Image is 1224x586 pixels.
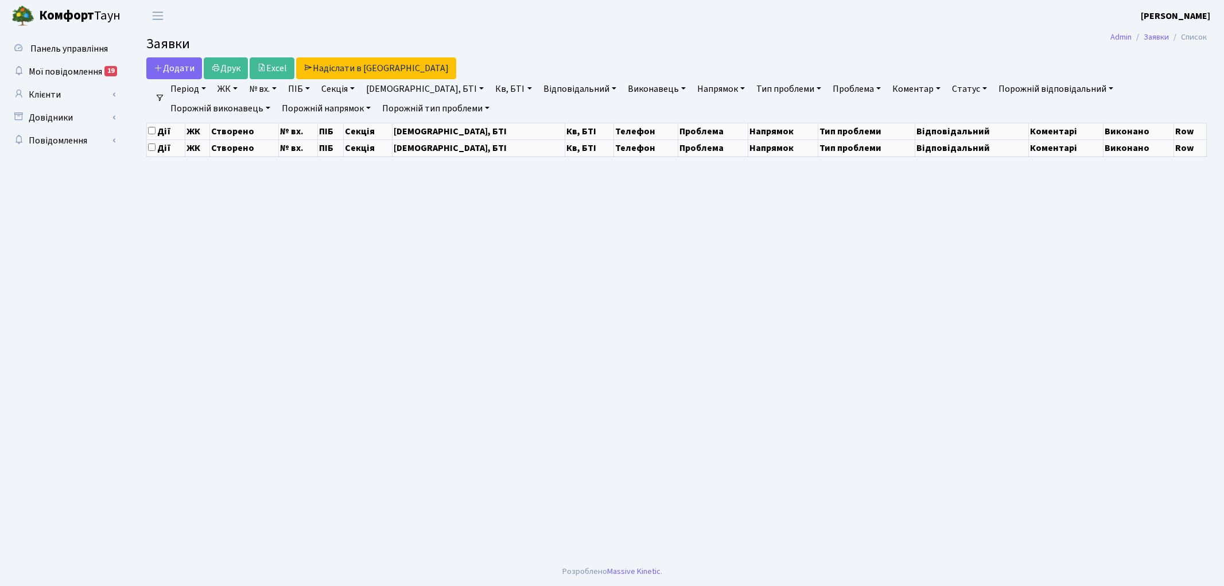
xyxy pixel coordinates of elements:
[146,34,190,54] span: Заявки
[185,123,210,139] th: ЖК
[6,129,121,152] a: Повідомлення
[752,79,826,99] a: Тип проблеми
[888,79,945,99] a: Коментар
[11,5,34,28] img: logo.png
[607,565,660,577] a: Massive Kinetic
[378,99,494,118] a: Порожній тип проблеми
[343,139,392,156] th: Секція
[147,139,185,156] th: Дії
[613,139,678,156] th: Телефон
[6,60,121,83] a: Мої повідомлення19
[915,123,1028,139] th: Відповідальний
[318,139,344,156] th: ПІБ
[30,42,108,55] span: Панель управління
[748,139,818,156] th: Напрямок
[915,139,1028,156] th: Відповідальний
[210,123,278,139] th: Створено
[278,139,318,156] th: № вх.
[277,99,375,118] a: Порожній напрямок
[565,139,613,156] th: Кв, БТІ
[1103,123,1174,139] th: Виконано
[392,123,565,139] th: [DEMOGRAPHIC_DATA], БТІ
[278,123,318,139] th: № вх.
[39,6,94,25] b: Комфорт
[250,57,294,79] a: Excel
[39,6,121,26] span: Таун
[818,123,915,139] th: Тип проблеми
[296,57,456,79] a: Надіслати в [GEOGRAPHIC_DATA]
[29,65,102,78] span: Мої повідомлення
[244,79,281,99] a: № вх.
[166,99,275,118] a: Порожній виконавець
[1141,10,1210,22] b: [PERSON_NAME]
[623,79,690,99] a: Виконавець
[1093,25,1224,49] nav: breadcrumb
[1141,9,1210,23] a: [PERSON_NAME]
[213,79,242,99] a: ЖК
[1103,139,1174,156] th: Виконано
[1110,31,1132,43] a: Admin
[154,62,195,75] span: Додати
[565,123,613,139] th: Кв, БТІ
[818,139,915,156] th: Тип проблеми
[491,79,536,99] a: Кв, БТІ
[166,79,211,99] a: Період
[1169,31,1207,44] li: Список
[562,565,662,578] div: Розроблено .
[147,123,185,139] th: Дії
[143,6,172,25] button: Переключити навігацію
[204,57,248,79] a: Друк
[1028,123,1103,139] th: Коментарі
[1174,123,1207,139] th: Row
[185,139,210,156] th: ЖК
[994,79,1118,99] a: Порожній відповідальний
[283,79,314,99] a: ПІБ
[1174,139,1207,156] th: Row
[318,123,344,139] th: ПІБ
[748,123,818,139] th: Напрямок
[947,79,992,99] a: Статус
[146,57,202,79] a: Додати
[6,106,121,129] a: Довідники
[6,37,121,60] a: Панель управління
[6,83,121,106] a: Клієнти
[613,123,678,139] th: Телефон
[317,79,359,99] a: Секція
[1028,139,1103,156] th: Коментарі
[392,139,565,156] th: [DEMOGRAPHIC_DATA], БТІ
[362,79,488,99] a: [DEMOGRAPHIC_DATA], БТІ
[678,123,748,139] th: Проблема
[678,139,748,156] th: Проблема
[343,123,392,139] th: Секція
[1144,31,1169,43] a: Заявки
[104,66,117,76] div: 19
[210,139,278,156] th: Створено
[828,79,885,99] a: Проблема
[539,79,621,99] a: Відповідальний
[693,79,749,99] a: Напрямок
